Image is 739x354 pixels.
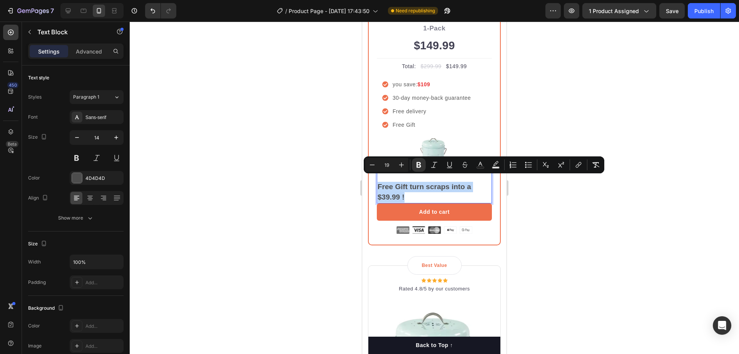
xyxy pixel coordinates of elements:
[28,239,48,249] div: Size
[364,156,604,173] div: Editor contextual toolbar
[362,22,507,354] iframe: Design area
[38,47,60,55] p: Settings
[70,255,123,269] input: Auto
[85,343,122,350] div: Add...
[666,8,679,14] span: Save
[688,3,720,18] button: Publish
[694,7,714,15] div: Publish
[396,7,435,14] span: Need republishing
[58,214,94,222] div: Show more
[28,174,40,181] div: Color
[659,3,685,18] button: Save
[589,7,639,15] span: 1 product assigned
[6,315,138,332] button: Back to Top ↑
[54,320,90,328] div: Back to Top ↑
[85,114,122,121] div: Sans-serif
[28,303,65,314] div: Background
[28,94,42,101] div: Styles
[28,211,124,225] button: Show more
[582,3,656,18] button: 1 product assigned
[76,47,102,55] p: Advanced
[289,7,369,15] span: Product Page - [DATE] 17:43:50
[713,316,731,335] div: Open Intercom Messenger
[6,141,18,147] div: Beta
[73,94,99,101] span: Paragraph 1
[7,82,18,88] div: 450
[85,279,122,286] div: Add...
[28,132,48,143] div: Size
[28,258,41,265] div: Width
[28,74,49,81] div: Text style
[70,90,124,104] button: Paragraph 1
[3,3,57,18] button: 7
[37,27,103,37] p: Text Block
[50,6,54,15] p: 7
[145,3,176,18] div: Undo/Redo
[85,175,122,182] div: 4D4D4D
[28,342,42,349] div: Image
[28,193,50,203] div: Align
[285,7,287,15] span: /
[28,279,46,286] div: Padding
[28,322,40,329] div: Color
[85,323,122,330] div: Add...
[28,114,38,121] div: Font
